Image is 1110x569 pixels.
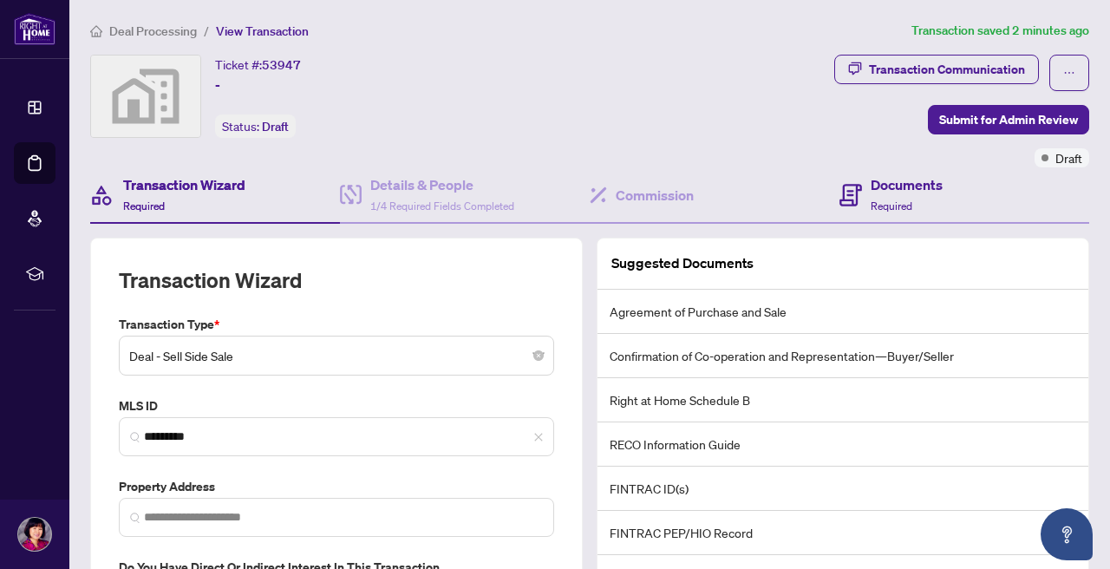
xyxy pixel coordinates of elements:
[370,174,514,195] h4: Details & People
[939,106,1078,134] span: Submit for Admin Review
[123,174,245,195] h4: Transaction Wizard
[911,21,1089,41] article: Transaction saved 2 minutes ago
[533,350,544,361] span: close-circle
[109,23,197,39] span: Deal Processing
[119,396,554,415] label: MLS ID
[1063,67,1075,79] span: ellipsis
[119,315,554,334] label: Transaction Type
[871,199,912,213] span: Required
[597,378,1088,422] li: Right at Home Schedule B
[119,477,554,496] label: Property Address
[370,199,514,213] span: 1/4 Required Fields Completed
[129,339,544,372] span: Deal - Sell Side Sale
[597,290,1088,334] li: Agreement of Purchase and Sale
[123,199,165,213] span: Required
[91,56,200,137] img: svg%3e
[90,25,102,37] span: home
[130,513,140,523] img: search_icon
[262,57,301,73] span: 53947
[834,55,1039,84] button: Transaction Communication
[871,174,943,195] h4: Documents
[1055,148,1082,167] span: Draft
[869,56,1025,83] div: Transaction Communication
[611,252,754,274] article: Suggested Documents
[597,511,1088,555] li: FINTRAC PEP/HIO Record
[215,114,296,138] div: Status:
[216,23,309,39] span: View Transaction
[597,467,1088,511] li: FINTRAC ID(s)
[215,55,301,75] div: Ticket #:
[262,119,289,134] span: Draft
[130,432,140,442] img: search_icon
[597,422,1088,467] li: RECO Information Guide
[204,21,209,41] li: /
[597,334,1088,378] li: Confirmation of Co-operation and Representation—Buyer/Seller
[928,105,1089,134] button: Submit for Admin Review
[616,185,694,206] h4: Commission
[14,13,55,45] img: logo
[119,266,302,294] h2: Transaction Wizard
[215,75,220,95] span: -
[533,432,544,442] span: close
[18,518,51,551] img: Profile Icon
[1041,508,1093,560] button: Open asap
